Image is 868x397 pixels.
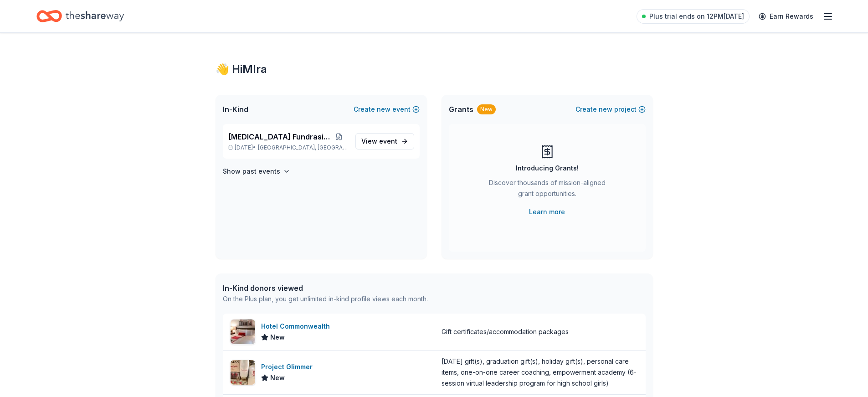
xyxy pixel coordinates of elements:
[223,294,428,304] div: On the Plus plan, you get unlimited in-kind profile views each month.
[231,360,255,385] img: Image for Project Glimmer
[449,104,473,115] span: Grants
[442,356,638,389] div: [DATE] gift(s), graduation gift(s), holiday gift(s), personal care items, one-on-one career coach...
[261,361,316,372] div: Project Glimmer
[223,104,248,115] span: In-Kind
[258,144,348,151] span: [GEOGRAPHIC_DATA], [GEOGRAPHIC_DATA]
[599,104,612,115] span: new
[377,104,390,115] span: new
[649,11,744,22] span: Plus trial ends on 12PM[DATE]
[753,8,819,25] a: Earn Rewards
[379,137,397,145] span: event
[223,166,280,177] h4: Show past events
[637,9,750,24] a: Plus trial ends on 12PM[DATE]
[228,131,330,142] span: [MEDICAL_DATA] Fundrasier
[216,62,653,77] div: 👋 Hi MIra
[261,321,334,332] div: Hotel Commonwealth
[228,144,348,151] p: [DATE] •
[529,206,565,217] a: Learn more
[36,5,124,27] a: Home
[575,104,646,115] button: Createnewproject
[223,283,428,294] div: In-Kind donors viewed
[270,372,285,383] span: New
[361,136,397,147] span: View
[231,320,255,344] img: Image for Hotel Commonwealth
[355,133,414,150] a: View event
[354,104,420,115] button: Createnewevent
[223,166,290,177] button: Show past events
[442,326,569,337] div: Gift certificates/accommodation packages
[477,104,496,114] div: New
[516,163,579,174] div: Introducing Grants!
[485,177,609,203] div: Discover thousands of mission-aligned grant opportunities.
[270,332,285,343] span: New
